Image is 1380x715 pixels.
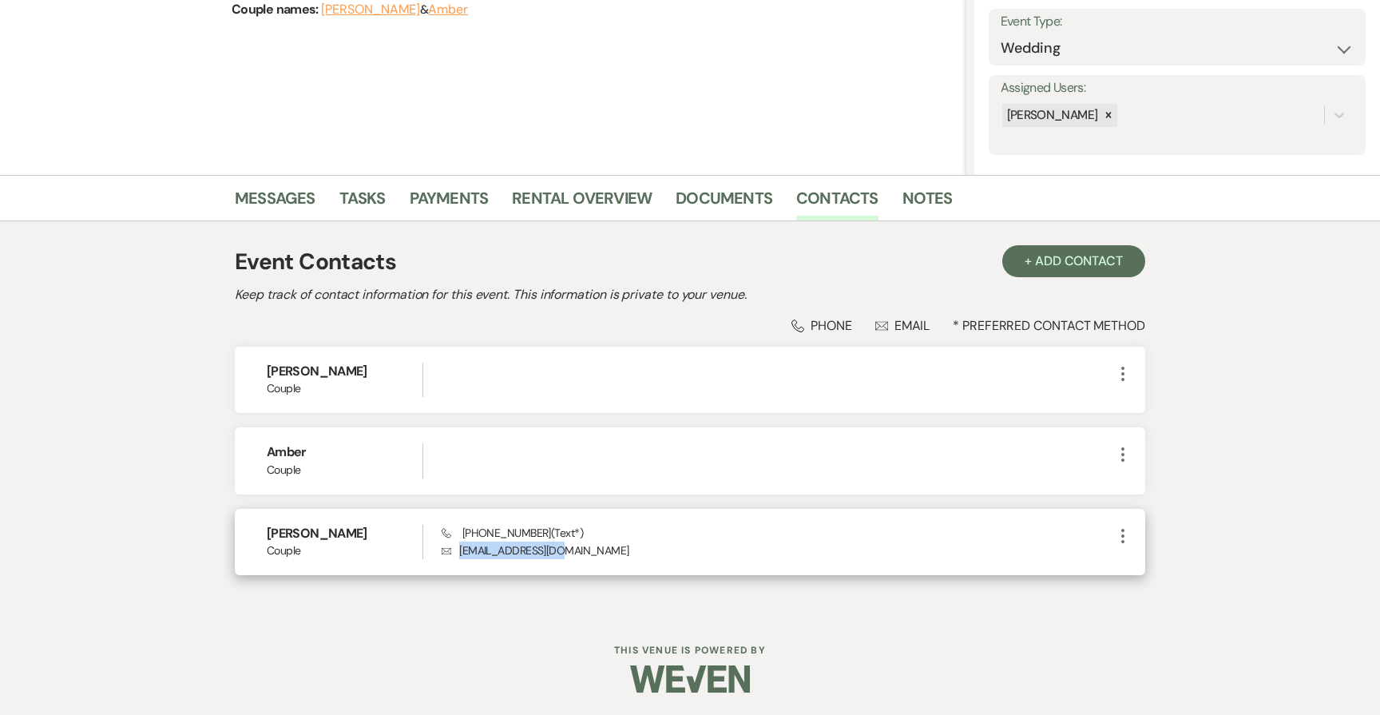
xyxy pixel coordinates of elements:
a: Documents [676,185,772,220]
h1: Event Contacts [235,245,396,279]
span: Couple names: [232,1,321,18]
h6: Amber [267,443,422,461]
h6: [PERSON_NAME] [267,525,422,542]
div: * Preferred Contact Method [235,317,1145,334]
label: Assigned Users: [1001,77,1354,100]
span: Couple [267,542,422,559]
a: Rental Overview [512,185,652,220]
p: [EMAIL_ADDRESS][DOMAIN_NAME] [442,542,1113,559]
div: Phone [791,317,852,334]
div: [PERSON_NAME] [1002,104,1100,127]
a: Notes [902,185,953,220]
button: [PERSON_NAME] [321,3,420,16]
div: Email [875,317,930,334]
a: Payments [410,185,489,220]
button: Amber [428,3,468,16]
h6: [PERSON_NAME] [267,363,422,380]
span: Couple [267,462,422,479]
img: Weven Logo [630,651,750,707]
a: Tasks [339,185,386,220]
span: [PHONE_NUMBER] (Text*) [442,526,583,540]
a: Contacts [796,185,878,220]
button: + Add Contact [1002,245,1145,277]
span: & [321,2,468,18]
h2: Keep track of contact information for this event. This information is private to your venue. [235,285,1145,304]
a: Messages [235,185,315,220]
label: Event Type: [1001,10,1354,34]
span: Couple [267,380,422,397]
